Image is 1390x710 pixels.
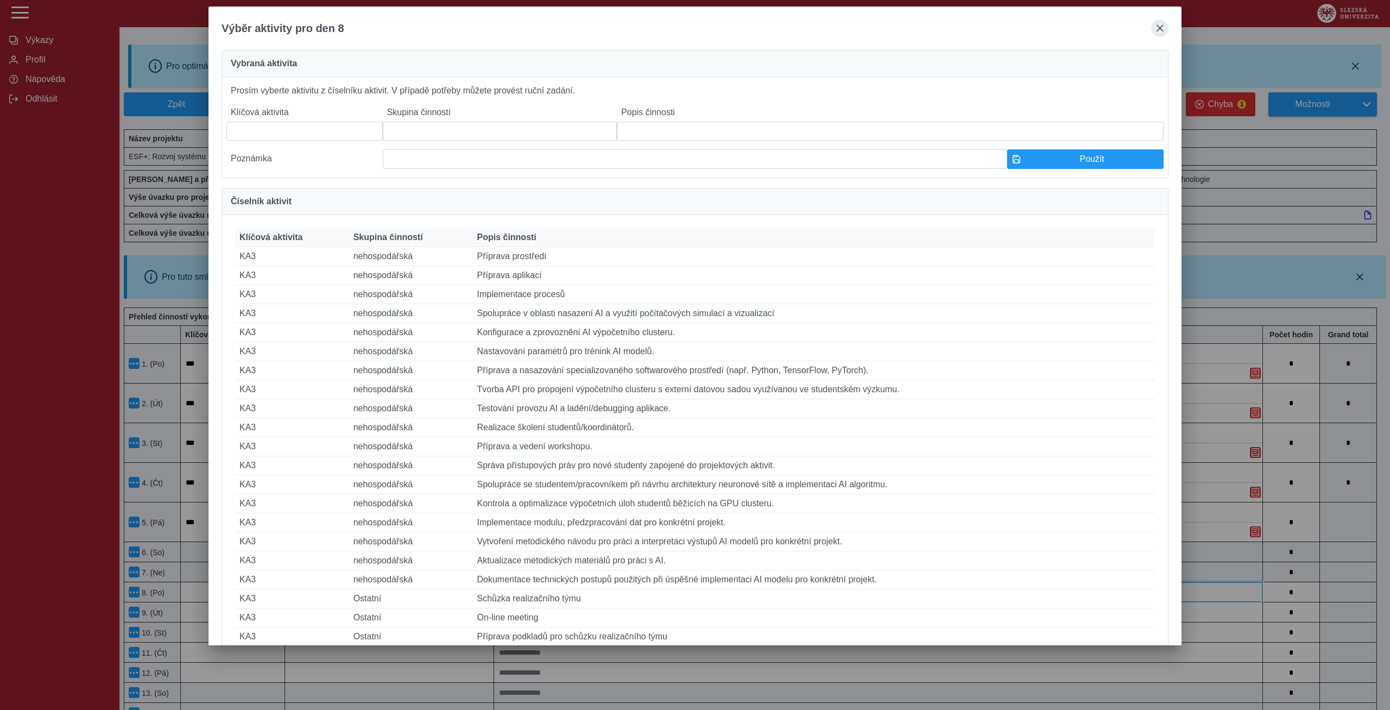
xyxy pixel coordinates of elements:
[349,361,473,380] td: nehospodářská
[235,380,349,399] td: KA3
[235,266,349,285] td: KA3
[472,380,1155,399] td: Tvorba API pro propojení výpočetního clusteru s externí datovou sadou využívanou ve studentském v...
[472,570,1155,589] td: Dokumentace technických postupů použitých při úspěšné implementaci AI modelu pro konkrétní projekt.
[349,532,473,551] td: nehospodářská
[472,456,1155,475] td: Správa přístupových práv pro nové studenty zapojené do projektových aktivit.
[235,627,349,646] td: KA3
[472,399,1155,418] td: Testování provozu AI a ladění/debugging aplikace.
[239,233,303,242] span: Klíčová aktivita
[349,418,473,437] td: nehospodářská
[235,304,349,323] td: KA3
[472,513,1155,532] td: Implementace modulu, předzpracování dat pro konkrétní projekt.
[231,59,297,68] span: Vybraná aktivita
[235,513,349,532] td: KA3
[235,475,349,494] td: KA3
[226,103,383,122] label: Klíčová aktivita
[349,266,473,285] td: nehospodářská
[477,233,536,242] span: Popis činnosti
[349,608,473,627] td: Ostatní
[472,589,1155,608] td: Schůzka realizačního týmu
[349,627,473,646] td: Ostatní
[235,361,349,380] td: KA3
[222,22,344,35] span: Výběr aktivity pro den 8
[226,149,383,169] label: Poznámka
[472,532,1155,551] td: Vytvoření metodického návodu pro práci a interpretaci výstupů AI modelů pro konkrétní projekt.
[235,551,349,570] td: KA3
[1007,149,1164,169] button: Použít
[235,418,349,437] td: KA3
[349,247,473,266] td: nehospodářská
[235,342,349,361] td: KA3
[222,77,1168,178] div: Prosím vyberte aktivitu z číselníku aktivit. V případě potřeby můžete provést ruční zadání.
[472,437,1155,456] td: Příprava a vedení workshopu.
[1025,154,1159,164] span: Použít
[472,323,1155,342] td: Konfigurace a zprovoznění AI výpočetního clusteru.
[472,342,1155,361] td: Nastavování parametrů pro trénink AI modelů.
[383,103,617,122] label: Skupina činností
[472,361,1155,380] td: Příprava a nasazování specializovaného softwarového prostředí (např. Python, TensorFlow, PyTorch).
[235,570,349,589] td: KA3
[235,437,349,456] td: KA3
[231,197,292,206] span: Číselník aktivit
[235,608,349,627] td: KA3
[472,285,1155,304] td: Implementace procesů
[353,233,423,242] span: Skupina činností
[235,399,349,418] td: KA3
[472,418,1155,437] td: Realizace školení studentů/koordinátorů.
[472,627,1155,646] td: Příprava podkladů pro schůzku realizačního týmu
[349,342,473,361] td: nehospodářská
[349,437,473,456] td: nehospodářská
[349,304,473,323] td: nehospodářská
[472,266,1155,285] td: Příprava aplikací
[349,285,473,304] td: nehospodářská
[349,551,473,570] td: nehospodářská
[472,608,1155,627] td: On-line meeting
[235,589,349,608] td: KA3
[349,380,473,399] td: nehospodářská
[472,247,1155,266] td: Příprava prostředí
[235,456,349,475] td: KA3
[235,323,349,342] td: KA3
[349,570,473,589] td: nehospodářská
[235,285,349,304] td: KA3
[472,494,1155,513] td: Kontrola a optimalizace výpočetních úloh studentů běžících na GPU clusteru.
[1151,20,1168,37] button: close
[235,494,349,513] td: KA3
[349,456,473,475] td: nehospodářská
[472,551,1155,570] td: Aktualizace metodických materiálů pro práci s AI.
[349,494,473,513] td: nehospodářská
[472,475,1155,494] td: Spolupráce se studentem/pracovníkem při návrhu architektury neuronové sítě a implementaci AI algo...
[349,589,473,608] td: Ostatní
[235,532,349,551] td: KA3
[472,304,1155,323] td: Spolupráce v oblasti nasazení AI a využití počítačových simulací a vizualizací
[349,475,473,494] td: nehospodářská
[617,103,1164,122] label: Popis činnosti
[235,247,349,266] td: KA3
[349,399,473,418] td: nehospodářská
[349,513,473,532] td: nehospodářská
[349,323,473,342] td: nehospodářská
